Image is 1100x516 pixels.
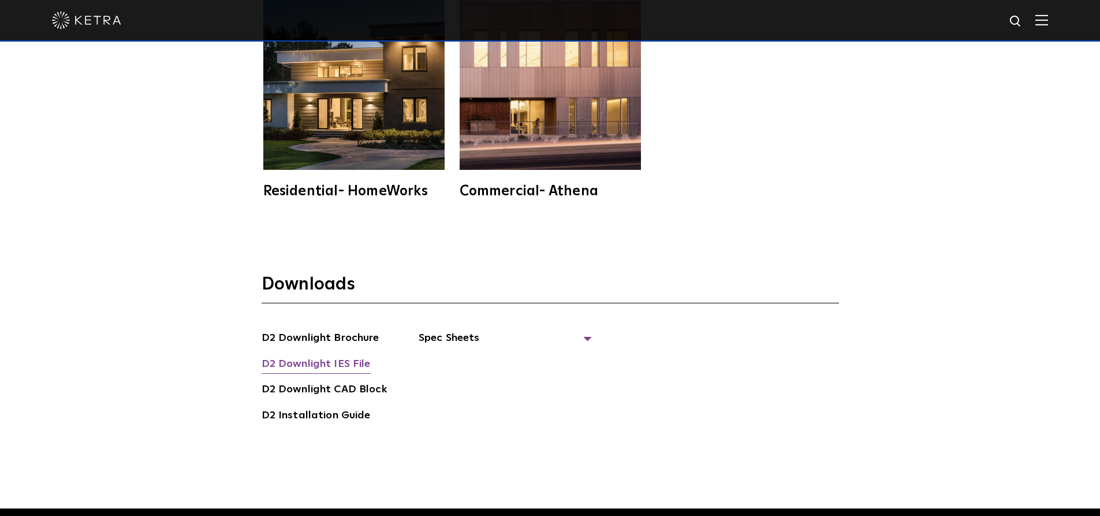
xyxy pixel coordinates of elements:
[262,381,387,400] a: D2 Downlight CAD Block
[52,12,121,29] img: ketra-logo-2019-white
[460,184,641,198] div: Commercial- Athena
[262,273,839,303] h3: Downloads
[1035,14,1048,25] img: Hamburger%20Nav.svg
[1009,14,1023,29] img: search icon
[263,184,445,198] div: Residential- HomeWorks
[262,356,371,374] a: D2 Downlight IES File
[262,407,371,426] a: D2 Installation Guide
[419,330,592,355] span: Spec Sheets
[262,330,379,348] a: D2 Downlight Brochure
